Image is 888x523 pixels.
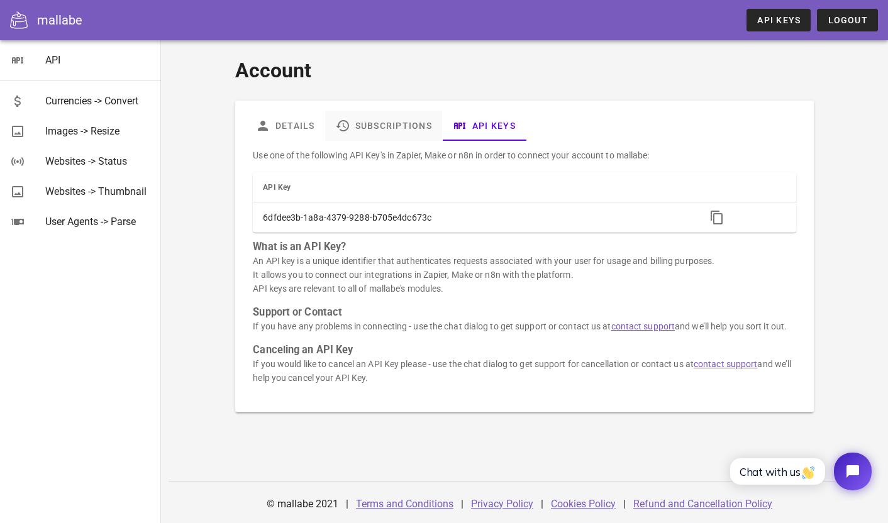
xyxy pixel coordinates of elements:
iframe: Tidio Chat [716,442,882,501]
a: API Keys [746,9,811,31]
span: Logout [827,15,868,25]
div: Websites -> Thumbnail [45,185,151,197]
div: | [461,489,463,519]
div: | [346,489,348,519]
div: | [541,489,543,519]
div: Currencies -> Convert [45,95,151,107]
a: Refund and Cancellation Policy [633,498,772,510]
div: mallabe [37,11,82,30]
a: Subscriptions [325,111,442,141]
a: Cookies Policy [551,498,616,510]
a: Terms and Conditions [356,498,453,510]
span: API Keys [757,15,801,25]
div: Images -> Resize [45,125,151,137]
div: | [623,489,626,519]
p: Use one of the following API Key's in Zapier, Make or n8n in order to connect your account to mal... [253,148,796,162]
h3: What is an API Key? [253,240,796,254]
td: 6dfdee3b-1a8a-4379-9288-b705e4dc673c [253,202,696,233]
a: API Keys [442,111,526,141]
div: Websites -> Status [45,155,151,167]
div: © mallabe 2021 [259,489,346,519]
p: If you would like to cancel an API Key please - use the chat dialog to get support for cancellati... [253,357,796,385]
div: User Agents -> Parse [45,216,151,228]
h1: Account [235,55,813,85]
a: Details [245,111,325,141]
div: API [45,54,151,66]
button: Logout [817,9,878,31]
h3: Canceling an API Key [253,343,796,357]
h3: Support or Contact [253,306,796,319]
span: API Key [263,183,291,192]
p: If you have any problems in connecting - use the chat dialog to get support or contact us at and ... [253,319,796,333]
th: API Key: Not sorted. Activate to sort ascending. [253,172,696,202]
a: Privacy Policy [471,498,533,510]
a: contact support [611,321,675,331]
p: An API key is a unique identifier that authenticates requests associated with your user for usage... [253,254,796,295]
a: contact support [694,359,758,369]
